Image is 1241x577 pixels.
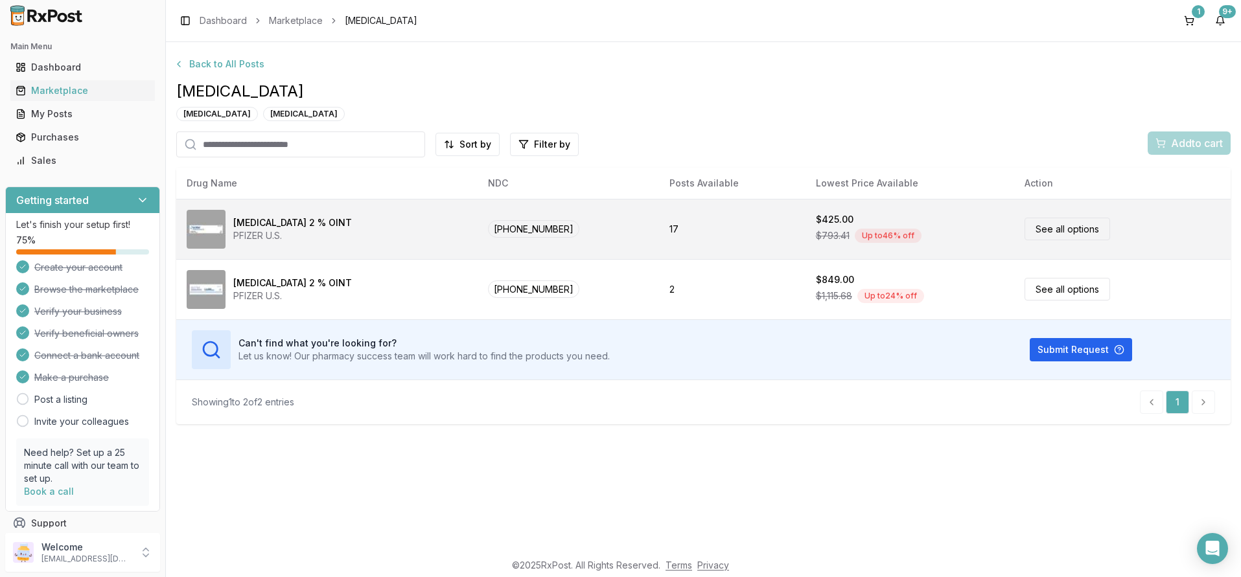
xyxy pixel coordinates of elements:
[238,350,610,363] p: Let us know! Our pharmacy success team will work hard to find the products you need.
[855,229,922,243] div: Up to 46 % off
[187,270,226,309] img: Eucrisa 2 % OINT
[13,542,34,563] img: User avatar
[816,213,853,226] div: $425.00
[1219,5,1236,18] div: 9+
[24,486,74,497] a: Book a call
[488,220,579,238] span: [PHONE_NUMBER]
[10,56,155,79] a: Dashboard
[41,541,132,554] p: Welcome
[666,560,692,571] a: Terms
[1030,338,1132,361] button: Submit Request
[269,14,323,27] a: Marketplace
[345,14,417,27] span: [MEDICAL_DATA]
[1210,10,1231,31] button: 9+
[233,277,352,289] div: [MEDICAL_DATA] 2 % OINT
[5,512,160,535] button: Support
[24,446,141,485] p: Need help? Set up a 25 minute call with our team to set up.
[16,131,150,144] div: Purchases
[478,168,659,199] th: NDC
[5,57,160,78] button: Dashboard
[659,168,805,199] th: Posts Available
[200,14,247,27] a: Dashboard
[459,138,491,151] span: Sort by
[1179,10,1200,31] button: 1
[34,327,139,340] span: Verify beneficial owners
[16,234,36,247] span: 75 %
[16,218,149,231] p: Let's finish your setup first!
[200,14,417,27] nav: breadcrumb
[816,273,854,286] div: $849.00
[1025,278,1110,300] a: See all options
[34,371,109,384] span: Make a purchase
[34,261,122,274] span: Create your account
[34,349,139,362] span: Connect a bank account
[263,107,345,121] div: [MEDICAL_DATA]
[659,199,805,259] td: 17
[5,104,160,124] button: My Posts
[1166,390,1189,414] a: 1
[187,210,226,249] img: Eucrisa 2 % OINT
[176,52,1231,76] a: Back to All Posts
[233,289,352,302] div: PFIZER U.S.
[510,133,579,156] button: Filter by
[816,229,850,242] span: $793.41
[34,393,87,406] a: Post a listing
[1192,5,1205,18] div: 1
[233,229,352,242] div: PFIZER U.S.
[697,560,729,571] a: Privacy
[176,107,258,121] div: [MEDICAL_DATA]
[34,305,122,318] span: Verify your business
[806,168,1014,199] th: Lowest Price Available
[1014,168,1231,199] th: Action
[16,61,150,74] div: Dashboard
[5,150,160,171] button: Sales
[5,127,160,148] button: Purchases
[534,138,570,151] span: Filter by
[16,154,150,167] div: Sales
[435,133,500,156] button: Sort by
[659,259,805,319] td: 2
[857,289,924,303] div: Up to 24 % off
[10,126,155,149] a: Purchases
[5,80,160,101] button: Marketplace
[238,337,610,350] h3: Can't find what you're looking for?
[10,41,155,52] h2: Main Menu
[34,283,139,296] span: Browse the marketplace
[41,554,132,564] p: [EMAIL_ADDRESS][DOMAIN_NAME]
[10,79,155,102] a: Marketplace
[176,168,478,199] th: Drug Name
[16,192,89,208] h3: Getting started
[1025,218,1110,240] a: See all options
[10,102,155,126] a: My Posts
[1197,533,1228,564] div: Open Intercom Messenger
[10,149,155,172] a: Sales
[488,280,579,298] span: [PHONE_NUMBER]
[5,5,88,26] img: RxPost Logo
[176,81,1231,102] span: [MEDICAL_DATA]
[166,52,272,76] button: Back to All Posts
[192,396,294,409] div: Showing 1 to 2 of 2 entries
[16,84,150,97] div: Marketplace
[34,415,129,428] a: Invite your colleagues
[1140,390,1215,414] nav: pagination
[816,289,852,302] span: $1,115.68
[16,107,150,120] div: My Posts
[233,216,352,229] div: [MEDICAL_DATA] 2 % OINT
